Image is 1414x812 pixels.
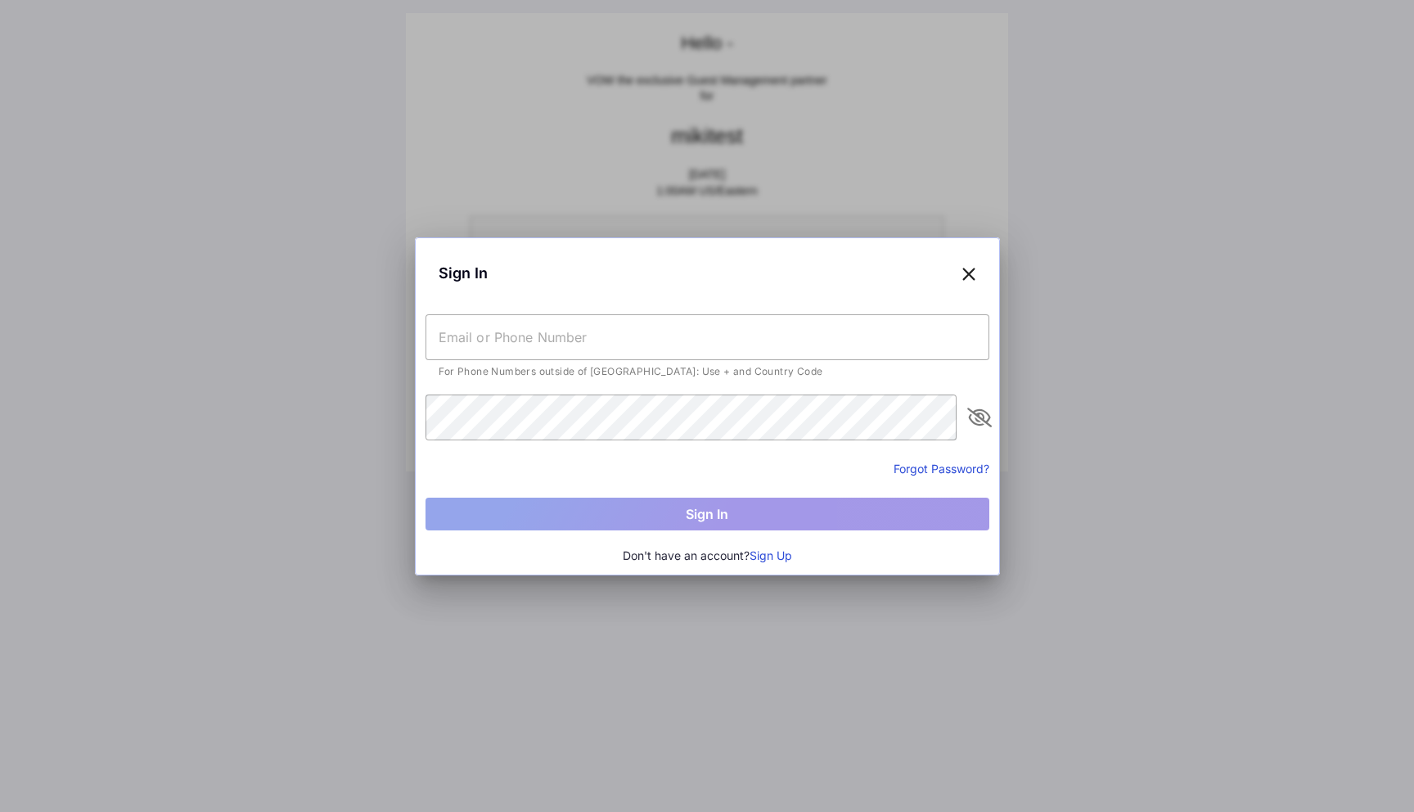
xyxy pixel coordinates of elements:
button: Sign In [426,498,989,530]
button: Forgot Password? [894,460,989,477]
i: appended action [970,408,989,427]
input: Email or Phone Number [426,314,989,360]
button: Sign Up [750,547,792,565]
div: Don't have an account? [426,547,989,565]
div: For Phone Numbers outside of [GEOGRAPHIC_DATA]: Use + and Country Code [439,367,976,377]
span: Sign In [439,262,488,284]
